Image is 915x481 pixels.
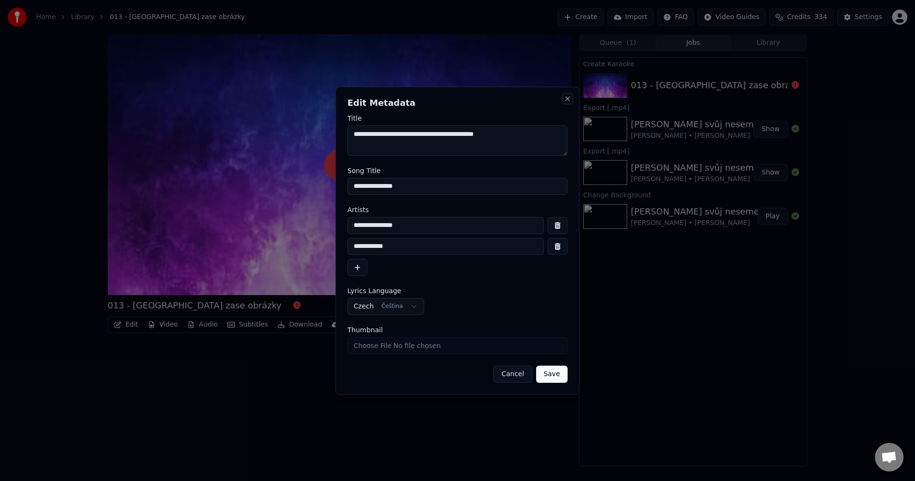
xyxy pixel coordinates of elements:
[347,115,568,122] label: Title
[493,366,532,383] button: Cancel
[347,287,401,294] span: Lyrics Language
[347,206,568,213] label: Artists
[347,99,568,107] h2: Edit Metadata
[347,167,568,174] label: Song Title
[536,366,568,383] button: Save
[347,327,383,333] span: Thumbnail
